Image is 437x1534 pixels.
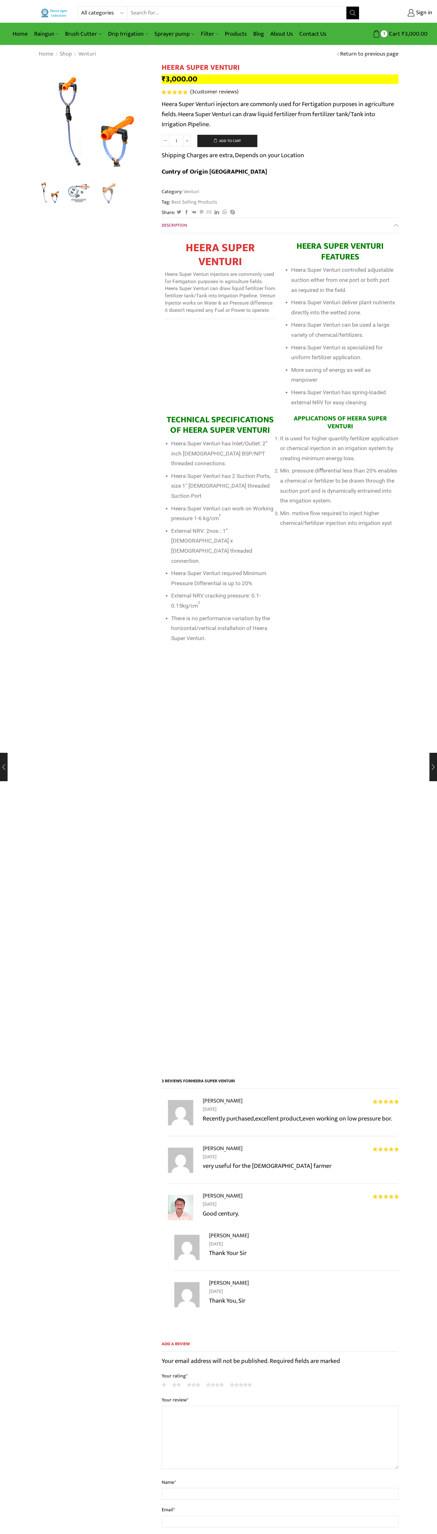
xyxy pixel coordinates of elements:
span: Category: [162,188,199,195]
a: Filter [198,27,222,41]
label: Email [162,1506,398,1514]
a: 1 Cart ₹3,000.00 [366,28,428,40]
a: 4 of 5 stars [206,1381,224,1388]
span: External NRV cracking pressure: 0.1-0.15kg/cm [171,592,261,609]
input: Search for... [128,7,346,19]
strong: [PERSON_NAME] [209,1278,249,1287]
a: Contact Us [296,27,330,41]
sup: 2 [219,513,221,517]
a: all [66,180,93,206]
span: Rated out of 5 [373,1194,398,1199]
a: Sign in [369,7,432,19]
span: Min. pressure diﬀerential less than 20% enables a chemical or fertilizer to be drawn through the ... [280,467,397,504]
h1: HEERA SUPER VENTURI [162,63,398,72]
span: ₹ [162,73,166,86]
span: Heera Super Venturi required Minimum Pressure Differential is up to 20% [171,570,266,586]
input: Product quantity [169,135,183,147]
a: Raingun [31,27,62,41]
button: Search button [346,7,359,19]
a: Return to previous page [340,50,398,58]
bdi: 3,000.00 [162,73,197,86]
span: Heera Super Venturi can be used a large variety of chemical/fertilizers. [291,322,389,338]
p: Shipping Charges are extra, Depends on your Location [162,150,304,160]
img: Heera Super Venturi [37,179,63,205]
a: Home [9,27,31,41]
a: Sprayer pump [151,27,197,41]
a: Shop [59,50,72,58]
p: very useful for the [DEMOGRAPHIC_DATA] farmer [203,1161,398,1171]
div: Rated 5 out of 5 [373,1099,398,1104]
li: 1 / 3 [37,180,63,205]
a: Home [39,50,54,58]
button: Add to cart [197,135,257,147]
strong: [PERSON_NAME] [203,1144,242,1153]
span: More saving of energy as well as manpower [291,367,371,383]
p: Thank You, Sir [209,1296,398,1306]
a: Products [222,27,250,41]
a: Venturi [183,187,199,196]
nav: Breadcrumb [39,50,96,58]
sup: 2 [198,600,200,605]
span: 1 [381,30,387,37]
span: Heera Super Venturi can work on Working pressure 1-6 kg/cm [171,505,273,522]
div: Rated 5.00 out of 5 [162,90,187,94]
p: Thank Your Sir [209,1248,398,1258]
span: 3 [192,87,195,97]
span: Sign in [415,9,432,17]
span: Tag: [162,199,398,206]
a: 3 [95,180,122,206]
p: Recently purchased,excellent product,even working on low pressure bor. [203,1114,398,1124]
a: Description [162,218,398,233]
a: Drip Irrigation [105,27,151,41]
label: Your review [162,1396,398,1404]
time: [DATE] [203,1153,398,1161]
a: 2 of 5 stars [172,1381,181,1388]
div: 1 / 3 [39,63,152,177]
img: Heera Super Venturi [39,63,152,177]
span: TECHNICAL SPECIFICATIONS OF HEERA SUPER VENTURI [167,413,274,437]
p: Good century. [203,1209,398,1219]
strong: [PERSON_NAME] [203,1096,242,1105]
p: Heera Super Venturi injectors are commonly used for Fertigation purposes in agriculture fields. H... [165,271,275,314]
span: Heera Super Venturi has Inlet/Outlet: 2” inch [DEMOGRAPHIC_DATA] BSP/NPT threaded connections. [171,440,267,467]
b: Cuntry of Origin [GEOGRAPHIC_DATA] [162,166,267,177]
span: Rated out of 5 [373,1099,398,1104]
p: Heera Super Venturi injectors are commonly used for Fertigation purposes in agriculture fields. H... [162,99,398,129]
div: Rated 5 out of 5 [373,1147,398,1151]
span: ₹ [402,29,405,39]
span: Description [162,222,187,229]
span: Heera Super Venturi controlled adjustable suction either from one port or both port as required i... [291,267,393,293]
strong: [PERSON_NAME] [203,1191,242,1200]
span: Cart [387,30,400,38]
a: Blog [250,27,267,41]
span: Rated out of 5 [373,1147,398,1151]
a: 1 of 5 stars [162,1381,166,1388]
li: 2 / 3 [66,180,93,205]
a: About Us [267,27,296,41]
label: Name [162,1478,398,1487]
time: [DATE] [209,1287,398,1296]
span: Heera Super Venturi has 2 Suction Ports, size 1″ [DEMOGRAPHIC_DATA] threaded Suction Port [171,473,271,499]
bdi: 3,000.00 [402,29,428,39]
a: (3customer reviews) [190,88,238,96]
span: HEERA SUPER VENTURI [191,1077,235,1085]
h2: 3 reviews for [162,1078,398,1089]
span: 3 [162,90,189,94]
a: Best Selling Products [171,199,217,206]
time: [DATE] [203,1105,398,1114]
span: Share: [162,209,175,216]
span: Heera Super Venturi deliver plant nutrients directly into the wetted zone. [291,299,395,316]
span: Min. motive ﬂow required to inject higher chemical/fertilizer injection into irrigation syst [280,510,392,526]
span: Rated out of 5 based on customer ratings [162,90,187,94]
span: Add a review [162,1341,398,1352]
span: There is no performance variation by the horizontal/vertical installation of Heera Super Venturi. [171,615,270,641]
li: 3 / 3 [95,180,122,205]
label: Your rating [162,1372,398,1380]
time: [DATE] [209,1240,398,1248]
span: Heera Super Venturi has spring-loaded external NRV for easy cleaning. [291,389,386,406]
span: Your email address will not be published. Required fields are marked [162,1356,340,1366]
span: APPLICATIONS OF HEERA SUPER VENTURI [294,413,387,432]
a: Brush Cutter [62,27,105,41]
span: It is used for higher quantity fertilizer application or chemical injection in an irrigation syst... [280,435,398,461]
